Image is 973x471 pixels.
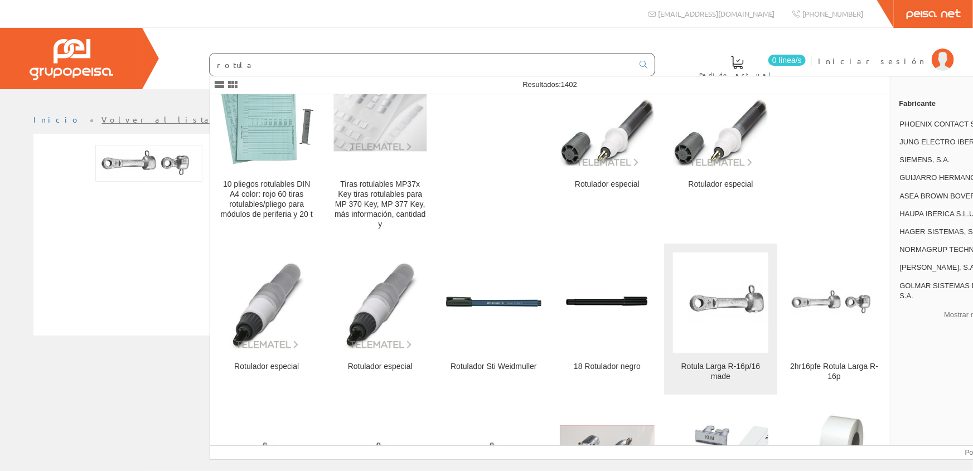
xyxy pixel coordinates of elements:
img: Rotulador especial [673,73,768,168]
div: Rotulador especial [673,179,768,190]
img: 18 Rotulador negro [560,255,655,350]
img: Rotulador especial [333,255,428,350]
div: 10 pliegos rotulables DIN A4 color: rojo 60 tiras rotulables/pliego para módulos de periferia y 20 t [219,179,314,220]
a: Rotulador Sti Weidmuller Rotulador Sti Weidmuller [437,244,550,395]
img: Rotulador especial [560,73,655,168]
img: Tiras rotulables MP37x Key tiras rotulables para MP 370 Key, MP 377 Key, más información, cantidad y [333,89,428,153]
div: Rotula Larga R-16p/16 made [673,362,768,382]
img: Foto artículo 2hr-11p00 Rotula Larga R-11p (192x66.418604651163) [95,145,202,182]
span: Resultados: [522,80,577,89]
div: 2hr16pfe Rotula Larga R-16p [787,362,882,382]
img: 2hr-11p00 Rotula Larga R-11p [333,438,428,471]
a: Tiras rotulables MP37x Key tiras rotulables para MP 370 Key, MP 377 Key, más información, cantida... [324,61,437,242]
span: 1402 [561,80,577,89]
img: Rotulador especial [219,255,314,350]
span: [EMAIL_ADDRESS][DOMAIN_NAME] [659,9,775,18]
img: Rotulador Sti Weidmuller [446,255,541,350]
div: Tiras rotulables MP37x Key tiras rotulables para MP 370 Key, MP 377 Key, más información, cantidad y [333,179,428,230]
a: Rotulador especial Rotulador especial [551,61,664,242]
div: Rotulador Sti Weidmuller [446,362,541,372]
a: 10 pliegos rotulables DIN A4 color: rojo 60 tiras rotulables/pliego para módulos de periferia y 2... [210,61,323,242]
a: Iniciar sesión [818,46,954,57]
span: Pedido actual [699,69,775,80]
a: Volver al listado de productos [102,114,322,124]
div: 18 Rotulador negro [560,362,655,372]
a: Rotula Larga R-16p/16 made Rotula Larga R-16p/16 made [664,244,777,395]
img: 2hr16pfe Rotula Larga R-16p [787,286,882,319]
img: 2hr-1600 Rotula Corta R-16 [219,438,314,471]
div: Rotulador especial [560,179,655,190]
img: 10 pliegos rotulables DIN A4 color: rojo 60 tiras rotulables/pliego para módulos de periferia y 20 t [219,76,314,166]
a: 18 Rotulador negro 18 Rotulador negro [551,244,664,395]
img: Grupo Peisa [30,39,113,80]
a: 2hr16pfe Rotula Larga R-16p 2hr16pfe Rotula Larga R-16p [778,244,891,395]
img: Rotula Larga R-16p/16 made [673,278,768,328]
div: Rotulador especial [333,362,428,372]
a: Rotulador especial Rotulador especial [664,61,777,242]
span: [PHONE_NUMBER] [802,9,863,18]
input: Buscar ... [210,54,633,76]
div: Rotulador especial [219,362,314,372]
a: Inicio [33,114,81,124]
a: Rotulador especial Rotulador especial [324,244,437,395]
span: Iniciar sesión [818,55,926,66]
span: 0 línea/s [768,55,806,66]
img: 2hr-1100 Rotula Corta R-11 [446,438,541,471]
a: Rotulador especial Rotulador especial [210,244,323,395]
